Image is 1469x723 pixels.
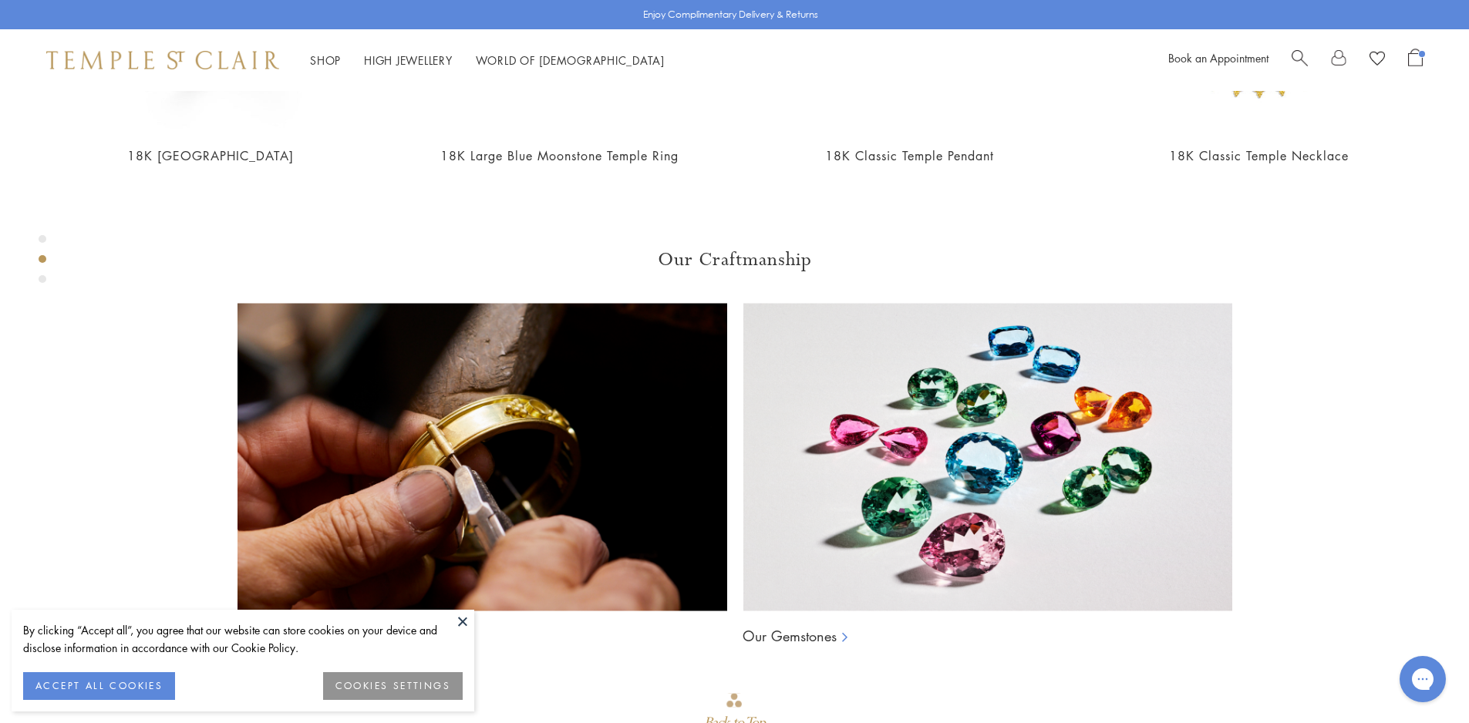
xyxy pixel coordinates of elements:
img: Ball Chains [743,303,1232,611]
a: World of [DEMOGRAPHIC_DATA]World of [DEMOGRAPHIC_DATA] [476,52,665,68]
div: Product gallery navigation [39,231,46,295]
a: High JewelleryHigh Jewellery [364,52,453,68]
a: Search [1292,49,1308,72]
button: COOKIES SETTINGS [323,672,463,700]
a: 18K Classic Temple Necklace [1169,147,1349,164]
iframe: Gorgias live chat messenger [1392,651,1454,708]
nav: Main navigation [310,51,665,70]
a: Open Shopping Bag [1408,49,1423,72]
a: Book an Appointment [1168,50,1269,66]
a: 18K Classic Temple Pendant [825,147,994,164]
a: 18K Large Blue Moonstone Temple Ring [440,147,679,164]
a: 18K [GEOGRAPHIC_DATA] [127,147,294,164]
img: Temple St. Clair [46,51,279,69]
button: ACCEPT ALL COOKIES [23,672,175,700]
div: By clicking “Accept all”, you agree that our website can store cookies on your device and disclos... [23,621,463,657]
a: Our Gemstones [743,627,837,645]
a: ShopShop [310,52,341,68]
img: Ball Chains [238,303,727,611]
a: View Wishlist [1370,49,1385,72]
p: Enjoy Complimentary Delivery & Returns [643,7,818,22]
h3: Our Craftmanship [238,247,1232,272]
